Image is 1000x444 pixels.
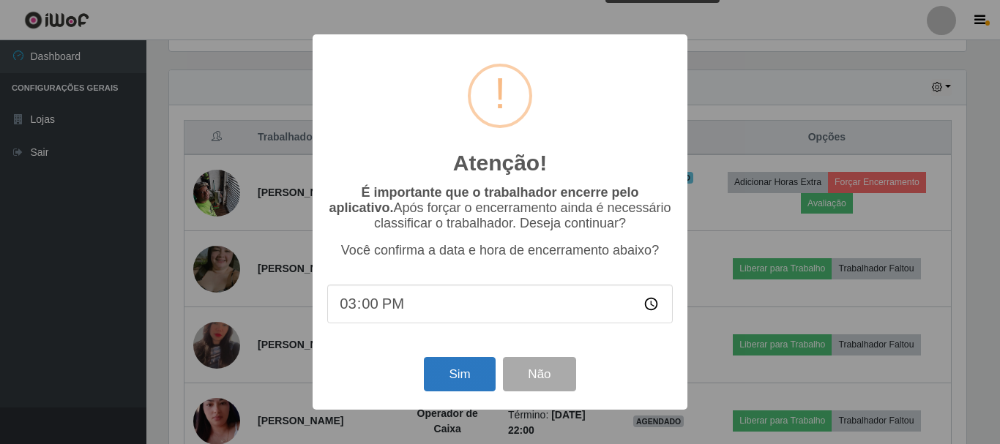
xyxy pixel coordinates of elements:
p: Você confirma a data e hora de encerramento abaixo? [327,243,673,258]
b: É importante que o trabalhador encerre pelo aplicativo. [329,185,638,215]
p: Após forçar o encerramento ainda é necessário classificar o trabalhador. Deseja continuar? [327,185,673,231]
button: Sim [424,357,495,391]
h2: Atenção! [453,150,547,176]
button: Não [503,357,575,391]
